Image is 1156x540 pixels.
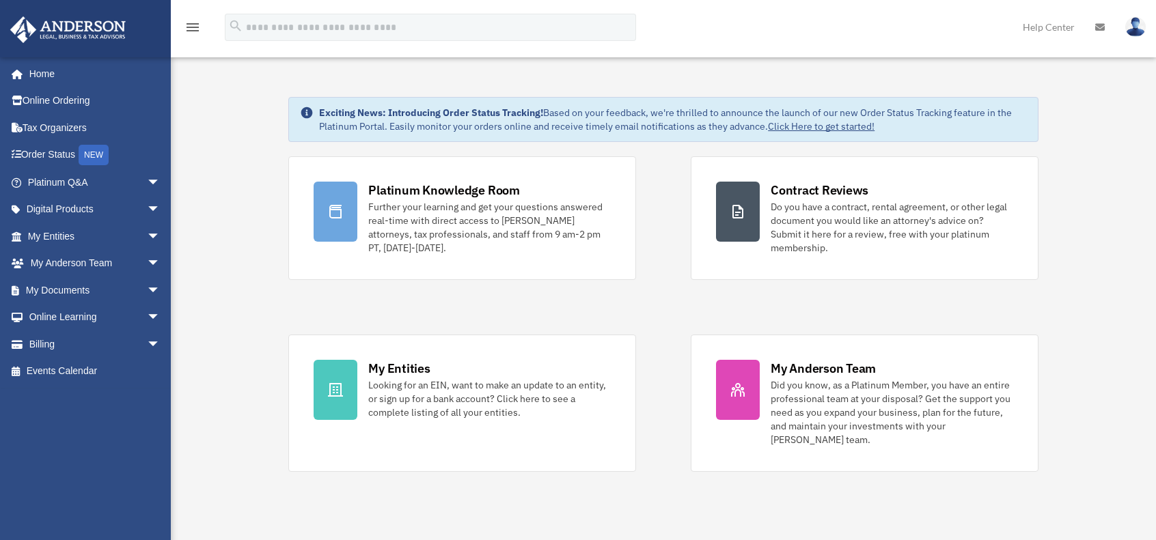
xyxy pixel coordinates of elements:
[147,276,174,304] span: arrow_drop_down
[10,223,181,250] a: My Entitiesarrow_drop_down
[10,304,181,331] a: Online Learningarrow_drop_down
[771,200,1013,255] div: Do you have a contract, rental agreement, or other legal document you would like an attorney's ad...
[319,106,543,119] strong: Exciting News: Introducing Order Status Tracking!
[147,169,174,197] span: arrow_drop_down
[691,335,1038,472] a: My Anderson Team Did you know, as a Platinum Member, you have an entire professional team at your...
[147,304,174,332] span: arrow_drop_down
[368,378,611,419] div: Looking for an EIN, want to make an update to an entity, or sign up for a bank account? Click her...
[184,19,201,35] i: menu
[10,276,181,304] a: My Documentsarrow_drop_down
[10,169,181,196] a: Platinum Q&Aarrow_drop_down
[319,106,1027,133] div: Based on your feedback, we're thrilled to announce the launch of our new Order Status Tracking fe...
[147,250,174,278] span: arrow_drop_down
[288,335,636,472] a: My Entities Looking for an EIN, want to make an update to an entity, or sign up for a bank accoun...
[10,141,181,169] a: Order StatusNEW
[771,182,868,199] div: Contract Reviews
[768,120,875,132] a: Click Here to get started!
[368,360,430,377] div: My Entities
[147,196,174,224] span: arrow_drop_down
[368,200,611,255] div: Further your learning and get your questions answered real-time with direct access to [PERSON_NAM...
[10,250,181,277] a: My Anderson Teamarrow_drop_down
[79,145,109,165] div: NEW
[10,114,181,141] a: Tax Organizers
[771,378,1013,446] div: Did you know, as a Platinum Member, you have an entire professional team at your disposal? Get th...
[10,330,181,358] a: Billingarrow_drop_down
[228,18,243,33] i: search
[147,223,174,251] span: arrow_drop_down
[10,87,181,115] a: Online Ordering
[6,16,130,43] img: Anderson Advisors Platinum Portal
[184,24,201,35] a: menu
[691,156,1038,280] a: Contract Reviews Do you have a contract, rental agreement, or other legal document you would like...
[288,156,636,280] a: Platinum Knowledge Room Further your learning and get your questions answered real-time with dire...
[368,182,520,199] div: Platinum Knowledge Room
[10,196,181,223] a: Digital Productsarrow_drop_down
[1125,17,1146,37] img: User Pic
[771,360,876,377] div: My Anderson Team
[10,358,181,385] a: Events Calendar
[10,60,174,87] a: Home
[147,330,174,358] span: arrow_drop_down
